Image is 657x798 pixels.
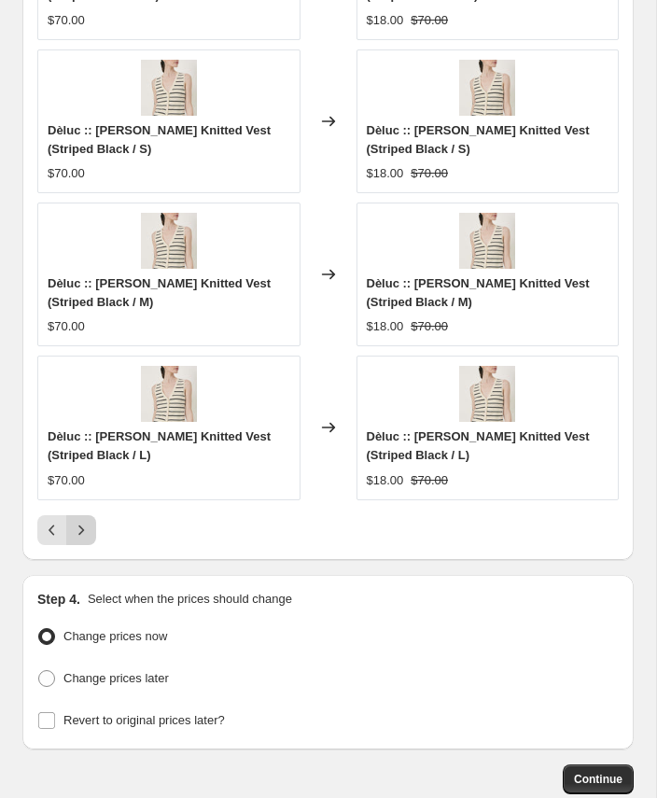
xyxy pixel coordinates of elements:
span: Dèluc :: [PERSON_NAME] Knitted Vest (Striped Black / L) [367,429,590,462]
div: $18.00 [367,317,404,336]
div: $70.00 [48,317,85,336]
strike: $70.00 [411,11,448,30]
span: Dèluc :: [PERSON_NAME] Knitted Vest (Striped Black / S) [367,123,590,156]
p: Select when the prices should change [88,590,292,609]
span: Dèluc :: [PERSON_NAME] Knitted Vest (Striped Black / L) [48,429,271,462]
span: Change prices now [63,629,167,643]
strike: $70.00 [411,164,448,183]
strike: $70.00 [411,317,448,336]
img: 9168D-STRIPEDBLACK_1_80x.jpg [141,366,197,422]
img: 9168D-STRIPEDBLACK_1_80x.jpg [459,213,515,269]
strike: $70.00 [411,471,448,490]
div: $70.00 [48,164,85,183]
nav: Pagination [37,515,96,545]
div: $70.00 [48,471,85,490]
span: Dèluc :: [PERSON_NAME] Knitted Vest (Striped Black / M) [367,276,590,309]
span: Dèluc :: [PERSON_NAME] Knitted Vest (Striped Black / S) [48,123,271,156]
button: Next [66,515,96,545]
img: 9168D-STRIPEDBLACK_1_80x.jpg [459,366,515,422]
span: Revert to original prices later? [63,713,225,727]
h2: Step 4. [37,590,80,609]
div: $18.00 [367,471,404,490]
img: 9168D-STRIPEDBLACK_1_80x.jpg [141,60,197,116]
span: Continue [574,772,622,787]
span: Change prices later [63,671,169,685]
button: Previous [37,515,67,545]
div: $18.00 [367,164,404,183]
div: $70.00 [48,11,85,30]
div: $18.00 [367,11,404,30]
span: Dèluc :: [PERSON_NAME] Knitted Vest (Striped Black / M) [48,276,271,309]
img: 9168D-STRIPEDBLACK_1_80x.jpg [459,60,515,116]
button: Continue [563,764,634,794]
img: 9168D-STRIPEDBLACK_1_80x.jpg [141,213,197,269]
